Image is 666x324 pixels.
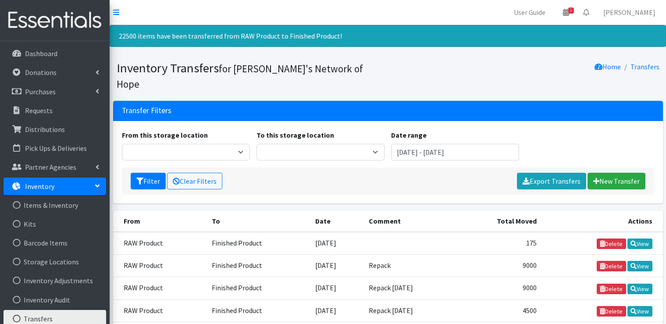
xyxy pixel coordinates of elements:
[4,158,106,176] a: Partner Agencies
[4,6,106,35] img: HumanEssentials
[25,49,57,58] p: Dashboard
[4,291,106,309] a: Inventory Audit
[113,299,207,322] td: RAW Product
[4,272,106,289] a: Inventory Adjustments
[456,277,542,299] td: 9000
[207,255,310,277] td: Finished Product
[25,144,87,153] p: Pick Ups & Deliveries
[630,62,659,71] a: Transfers
[4,196,106,214] a: Items & Inventory
[110,25,666,47] div: 22500 items have been transferred from RAW Product to Finished Product!
[456,255,542,277] td: 9000
[113,255,207,277] td: RAW Product
[25,68,57,77] p: Donations
[456,210,542,232] th: Total Moved
[25,163,76,171] p: Partner Agencies
[597,284,626,294] a: Delete
[363,210,456,232] th: Comment
[207,299,310,322] td: Finished Product
[4,253,106,271] a: Storage Locations
[25,106,53,115] p: Requests
[507,4,552,21] a: User Guide
[627,306,652,317] a: View
[117,62,363,90] small: for [PERSON_NAME]'s Network of Hope
[595,62,621,71] a: Home
[25,182,54,191] p: Inventory
[122,130,208,140] label: From this storage location
[113,232,207,255] td: RAW Product
[25,125,65,134] p: Distributions
[627,261,652,271] a: View
[597,261,626,271] a: Delete
[207,232,310,255] td: Finished Product
[113,277,207,299] td: RAW Product
[456,299,542,322] td: 4500
[4,64,106,81] a: Donations
[627,284,652,294] a: View
[4,178,106,195] a: Inventory
[4,121,106,138] a: Distributions
[4,215,106,233] a: Kits
[363,255,456,277] td: Repack
[207,277,310,299] td: Finished Product
[596,4,662,21] a: [PERSON_NAME]
[122,106,171,115] h3: Transfer Filters
[207,210,310,232] th: To
[627,239,652,249] a: View
[256,130,334,140] label: To this storage location
[310,232,363,255] td: [DATE]
[131,173,166,189] button: Filter
[25,87,56,96] p: Purchases
[310,255,363,277] td: [DATE]
[310,299,363,322] td: [DATE]
[456,232,542,255] td: 175
[4,83,106,100] a: Purchases
[542,210,663,232] th: Actions
[363,299,456,322] td: Repack [DATE]
[597,239,626,249] a: Delete
[167,173,222,189] a: Clear Filters
[588,173,645,189] a: New Transfer
[556,4,576,21] a: 1
[391,130,427,140] label: Date range
[4,45,106,62] a: Dashboard
[391,144,519,160] input: January 1, 2011 - December 31, 2011
[4,139,106,157] a: Pick Ups & Deliveries
[113,210,207,232] th: From
[363,277,456,299] td: Repack [DATE]
[310,210,363,232] th: Date
[4,234,106,252] a: Barcode Items
[310,277,363,299] td: [DATE]
[568,7,574,14] span: 1
[597,306,626,317] a: Delete
[4,102,106,119] a: Requests
[517,173,586,189] a: Export Transfers
[117,61,385,91] h1: Inventory Transfers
